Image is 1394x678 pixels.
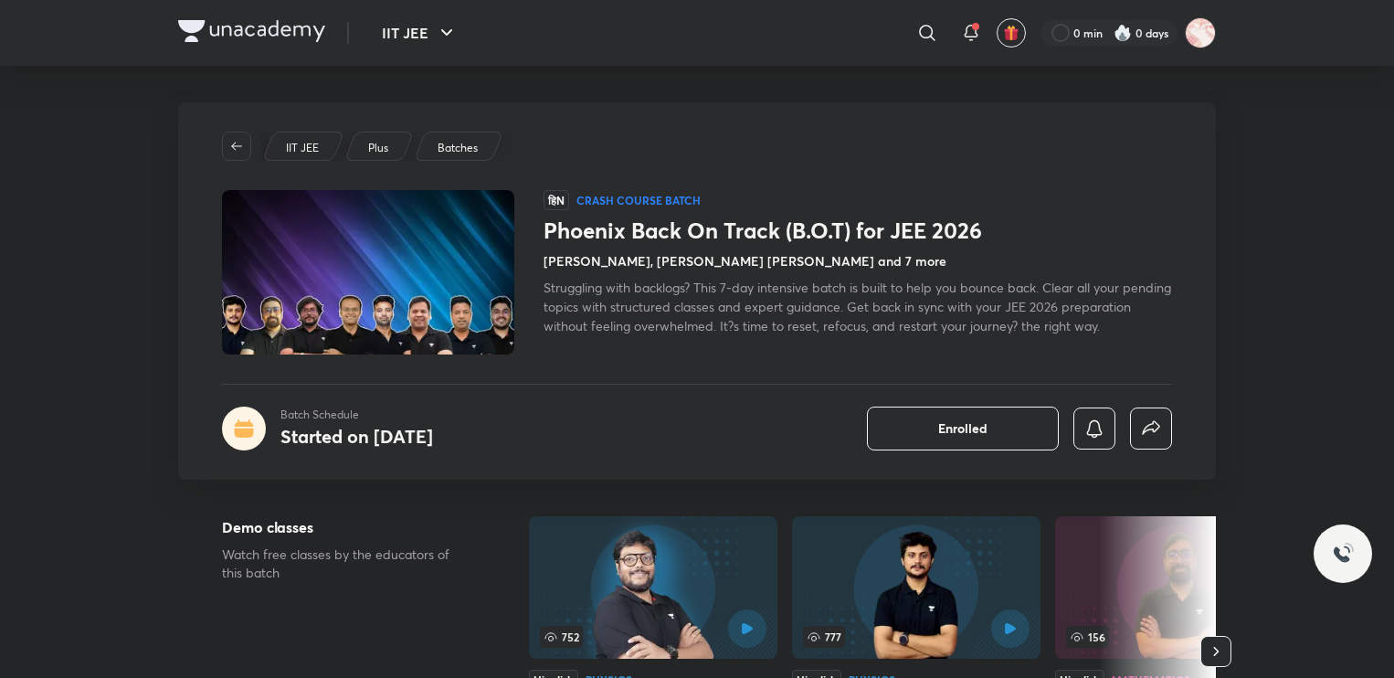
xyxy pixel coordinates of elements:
[280,424,433,449] h4: Started on [DATE]
[803,626,845,648] span: 777
[1185,17,1216,48] img: Kritika Singh
[371,15,469,51] button: IIT JEE
[286,140,319,156] p: IIT JEE
[283,140,322,156] a: IIT JEE
[938,419,987,438] span: Enrolled
[435,140,481,156] a: Batches
[178,20,325,42] img: Company Logo
[438,140,478,156] p: Batches
[997,18,1026,48] button: avatar
[1114,24,1132,42] img: streak
[576,193,701,207] p: Crash course Batch
[222,546,470,582] p: Watch free classes by the educators of this batch
[540,626,583,648] span: 752
[178,20,325,47] a: Company Logo
[544,190,569,210] span: हिN
[544,251,946,270] h4: [PERSON_NAME], [PERSON_NAME] [PERSON_NAME] and 7 more
[1066,626,1109,648] span: 156
[867,407,1059,450] button: Enrolled
[544,217,1172,244] h1: Phoenix Back On Track (B.O.T) for JEE 2026
[365,140,392,156] a: Plus
[222,516,470,538] h5: Demo classes
[368,140,388,156] p: Plus
[544,279,1171,334] span: Struggling with backlogs? This 7-day intensive batch is built to help you bounce back. Clear all ...
[1332,543,1354,565] img: ttu
[1003,25,1019,41] img: avatar
[280,407,433,423] p: Batch Schedule
[219,188,517,356] img: Thumbnail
